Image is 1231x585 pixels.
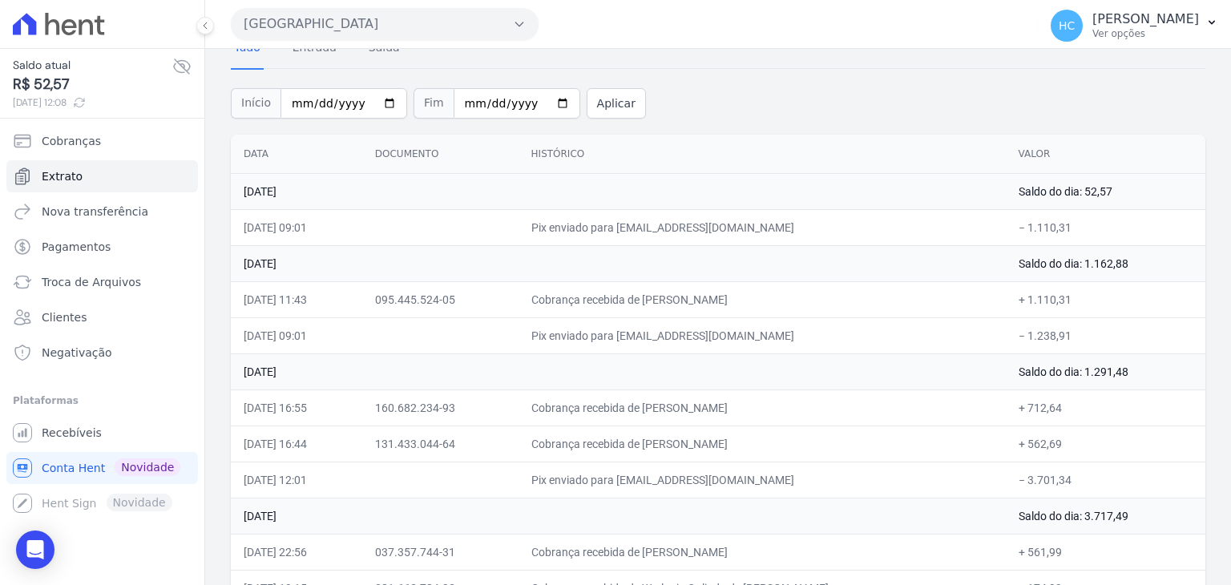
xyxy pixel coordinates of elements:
[42,239,111,255] span: Pagamentos
[362,426,519,462] td: 131.433.044-64
[6,337,198,369] a: Negativação
[231,281,362,317] td: [DATE] 11:43
[519,209,1006,245] td: Pix enviado para [EMAIL_ADDRESS][DOMAIN_NAME]
[231,534,362,570] td: [DATE] 22:56
[414,88,454,119] span: Fim
[42,204,148,220] span: Nova transferência
[13,391,192,410] div: Plataformas
[1006,426,1205,462] td: + 562,69
[519,389,1006,426] td: Cobrança recebida de [PERSON_NAME]
[1006,317,1205,353] td: − 1.238,91
[231,317,362,353] td: [DATE] 09:01
[587,88,646,119] button: Aplicar
[519,281,1006,317] td: Cobrança recebida de [PERSON_NAME]
[6,160,198,192] a: Extrato
[6,125,198,157] a: Cobranças
[1006,498,1205,534] td: Saldo do dia: 3.717,49
[231,353,1006,389] td: [DATE]
[6,266,198,298] a: Troca de Arquivos
[1006,534,1205,570] td: + 561,99
[519,317,1006,353] td: Pix enviado para [EMAIL_ADDRESS][DOMAIN_NAME]
[231,135,362,174] th: Data
[1006,135,1205,174] th: Valor
[42,168,83,184] span: Extrato
[231,88,281,119] span: Início
[231,209,362,245] td: [DATE] 09:01
[1006,389,1205,426] td: + 712,64
[519,135,1006,174] th: Histórico
[6,196,198,228] a: Nova transferência
[6,417,198,449] a: Recebíveis
[1038,3,1231,48] button: HC [PERSON_NAME] Ver opções
[1092,11,1199,27] p: [PERSON_NAME]
[13,125,192,519] nav: Sidebar
[42,274,141,290] span: Troca de Arquivos
[6,452,198,484] a: Conta Hent Novidade
[16,531,54,569] div: Open Intercom Messenger
[42,133,101,149] span: Cobranças
[1006,173,1205,209] td: Saldo do dia: 52,57
[1059,20,1075,31] span: HC
[231,173,1006,209] td: [DATE]
[42,425,102,441] span: Recebíveis
[115,458,180,476] span: Novidade
[42,309,87,325] span: Clientes
[231,462,362,498] td: [DATE] 12:01
[231,498,1006,534] td: [DATE]
[519,462,1006,498] td: Pix enviado para [EMAIL_ADDRESS][DOMAIN_NAME]
[1006,245,1205,281] td: Saldo do dia: 1.162,88
[13,74,172,95] span: R$ 52,57
[1006,281,1205,317] td: + 1.110,31
[519,426,1006,462] td: Cobrança recebida de [PERSON_NAME]
[231,389,362,426] td: [DATE] 16:55
[6,301,198,333] a: Clientes
[231,426,362,462] td: [DATE] 16:44
[13,95,172,110] span: [DATE] 12:08
[362,135,519,174] th: Documento
[362,389,519,426] td: 160.682.234-93
[231,245,1006,281] td: [DATE]
[231,8,539,40] button: [GEOGRAPHIC_DATA]
[6,231,198,263] a: Pagamentos
[1006,353,1205,389] td: Saldo do dia: 1.291,48
[1006,209,1205,245] td: − 1.110,31
[1092,27,1199,40] p: Ver opções
[362,281,519,317] td: 095.445.524-05
[42,345,112,361] span: Negativação
[42,460,105,476] span: Conta Hent
[13,57,172,74] span: Saldo atual
[362,534,519,570] td: 037.357.744-31
[519,534,1006,570] td: Cobrança recebida de [PERSON_NAME]
[1006,462,1205,498] td: − 3.701,34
